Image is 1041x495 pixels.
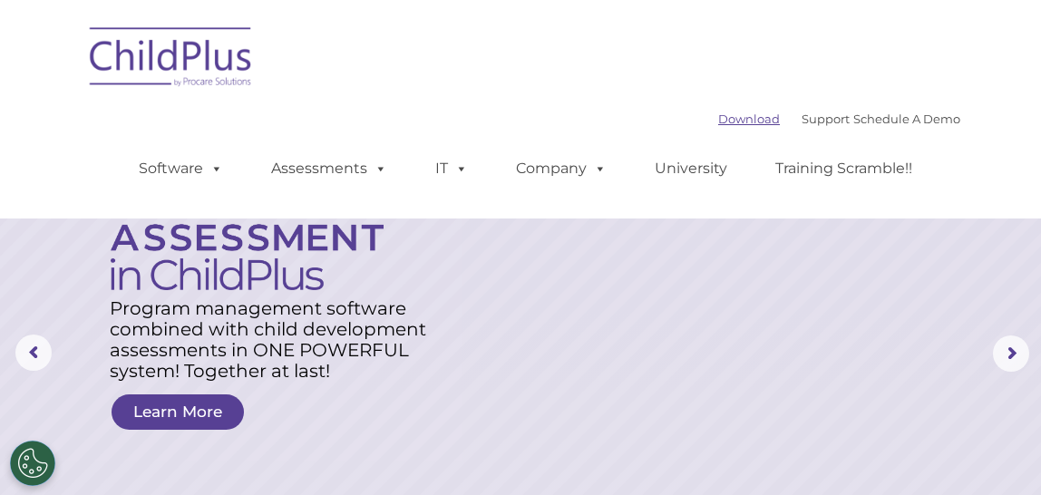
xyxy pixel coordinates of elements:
[757,150,930,187] a: Training Scramble!!
[112,394,244,430] a: Learn More
[498,150,625,187] a: Company
[718,112,780,126] a: Download
[718,112,960,126] font: |
[853,112,960,126] a: Schedule A Demo
[950,408,1041,495] iframe: Chat Widget
[10,441,55,486] button: Cookies Settings
[81,15,262,105] img: ChildPlus by Procare Solutions
[121,150,241,187] a: Software
[253,150,405,187] a: Assessments
[111,157,384,290] img: DRDP Assessment in ChildPlus
[417,150,486,187] a: IT
[637,150,745,187] a: University
[802,112,850,126] a: Support
[110,298,443,382] rs-layer: Program management software combined with child development assessments in ONE POWERFUL system! T...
